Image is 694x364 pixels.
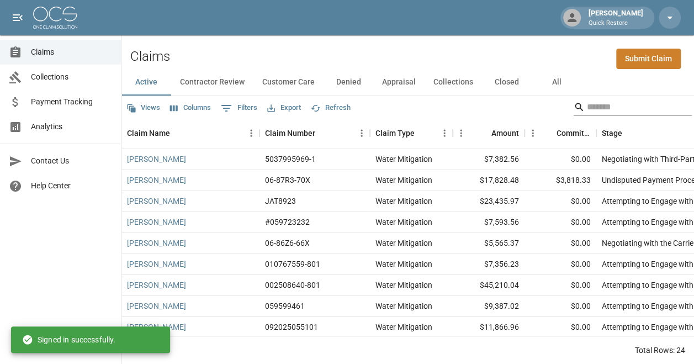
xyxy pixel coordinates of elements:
[584,8,648,28] div: [PERSON_NAME]
[243,125,259,141] button: Menu
[375,300,432,312] div: Water Mitigation
[635,345,685,356] div: Total Rows: 24
[375,154,432,165] div: Water Mitigation
[22,330,115,350] div: Signed in successfully.
[130,49,170,65] h2: Claims
[557,118,591,149] div: Committed Amount
[127,300,186,312] a: [PERSON_NAME]
[265,321,318,333] div: 092025055101
[121,118,259,149] div: Claim Name
[453,212,525,233] div: $7,593.56
[265,196,296,207] div: JAT8923
[375,279,432,291] div: Water Mitigation
[453,118,525,149] div: Amount
[453,170,525,191] div: $17,828.48
[265,300,305,312] div: 059599461
[167,99,214,117] button: Select columns
[436,125,453,141] button: Menu
[453,317,525,338] div: $11,866.96
[7,7,29,29] button: open drawer
[453,254,525,275] div: $7,356.23
[121,69,171,96] button: Active
[127,321,186,333] a: [PERSON_NAME]
[31,180,112,192] span: Help Center
[525,317,596,338] div: $0.00
[616,49,681,69] a: Submit Claim
[453,191,525,212] div: $23,435.97
[525,191,596,212] div: $0.00
[31,71,112,83] span: Collections
[127,154,186,165] a: [PERSON_NAME]
[265,118,315,149] div: Claim Number
[525,125,541,141] button: Menu
[259,118,370,149] div: Claim Number
[453,275,525,296] div: $45,210.04
[324,69,373,96] button: Denied
[375,238,432,249] div: Water Mitigation
[127,217,186,228] a: [PERSON_NAME]
[265,279,320,291] div: 002508640-801
[525,254,596,275] div: $0.00
[171,69,253,96] button: Contractor Review
[453,149,525,170] div: $7,382.56
[127,259,186,270] a: [PERSON_NAME]
[127,118,170,149] div: Claim Name
[31,155,112,167] span: Contact Us
[127,196,186,207] a: [PERSON_NAME]
[425,69,482,96] button: Collections
[525,233,596,254] div: $0.00
[525,149,596,170] div: $0.00
[375,217,432,228] div: Water Mitigation
[525,170,596,191] div: $3,818.33
[476,125,491,141] button: Sort
[375,259,432,270] div: Water Mitigation
[453,125,469,141] button: Menu
[308,99,353,117] button: Refresh
[453,296,525,317] div: $9,387.02
[127,238,186,249] a: [PERSON_NAME]
[525,296,596,317] div: $0.00
[218,99,260,117] button: Show filters
[265,238,310,249] div: 06-86Z6-66X
[265,175,310,186] div: 06-87R3-70X
[482,69,532,96] button: Closed
[315,125,331,141] button: Sort
[264,99,304,117] button: Export
[170,125,186,141] button: Sort
[353,125,370,141] button: Menu
[491,118,519,149] div: Amount
[525,212,596,233] div: $0.00
[541,125,557,141] button: Sort
[375,175,432,186] div: Water Mitigation
[33,7,77,29] img: ocs-logo-white-transparent.png
[124,99,163,117] button: Views
[453,233,525,254] div: $5,565.37
[589,19,643,28] p: Quick Restore
[31,121,112,133] span: Analytics
[415,125,430,141] button: Sort
[525,118,596,149] div: Committed Amount
[31,96,112,108] span: Payment Tracking
[532,69,581,96] button: All
[525,275,596,296] div: $0.00
[121,69,694,96] div: dynamic tabs
[373,69,425,96] button: Appraisal
[375,321,432,333] div: Water Mitigation
[127,279,186,291] a: [PERSON_NAME]
[265,217,310,228] div: #059723232
[253,69,324,96] button: Customer Care
[370,118,453,149] div: Claim Type
[574,98,692,118] div: Search
[375,196,432,207] div: Water Mitigation
[31,46,112,58] span: Claims
[127,175,186,186] a: [PERSON_NAME]
[622,125,638,141] button: Sort
[375,118,415,149] div: Claim Type
[265,259,320,270] div: 010767559-801
[602,118,622,149] div: Stage
[265,154,316,165] div: 5037995969-1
